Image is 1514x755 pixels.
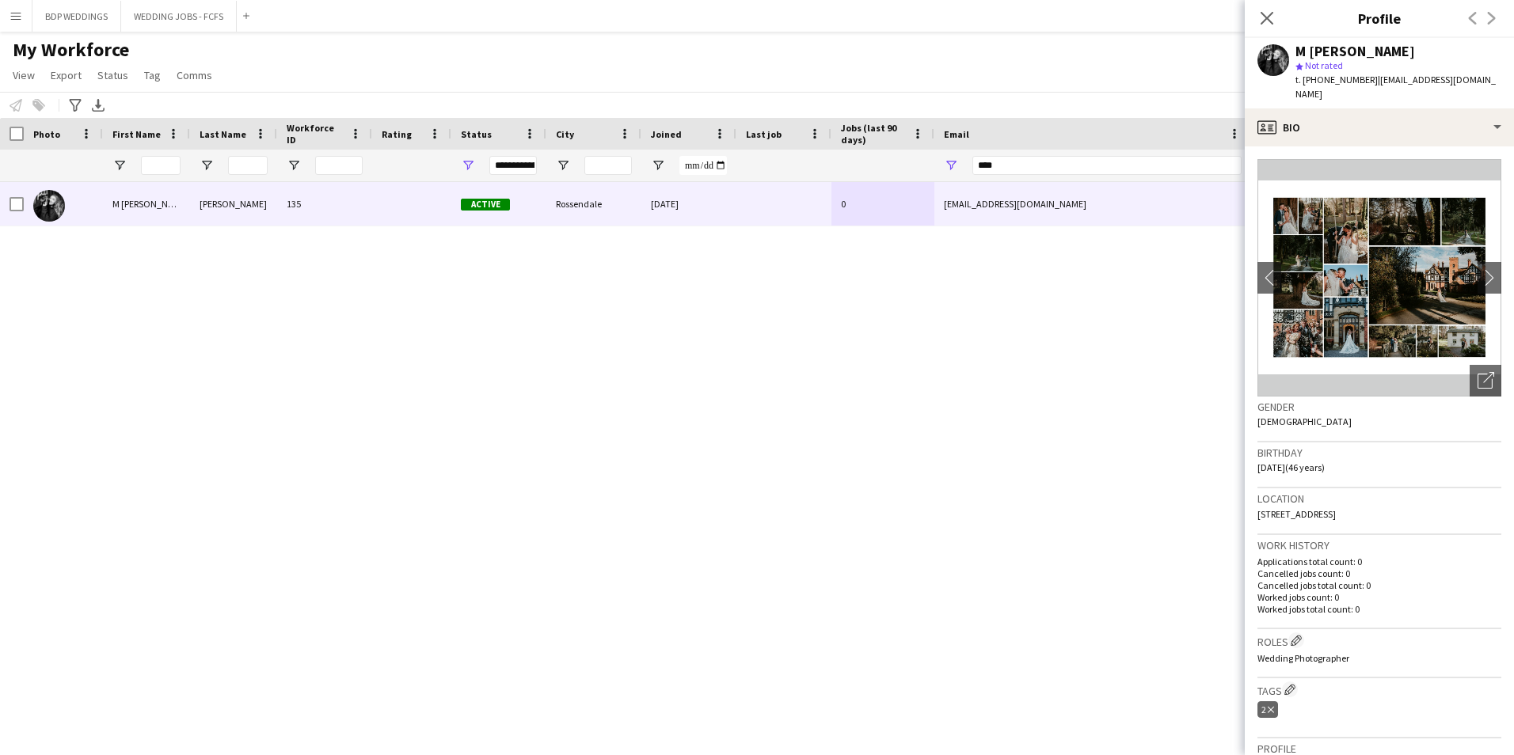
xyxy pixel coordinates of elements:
[1257,652,1349,664] span: Wedding Photographer
[32,1,121,32] button: BDP WEDDINGS
[651,128,682,140] span: Joined
[944,128,969,140] span: Email
[382,128,412,140] span: Rating
[190,182,277,226] div: [PERSON_NAME]
[144,68,161,82] span: Tag
[66,96,85,115] app-action-btn: Advanced filters
[315,156,363,175] input: Workforce ID Filter Input
[13,38,129,62] span: My Workforce
[461,158,475,173] button: Open Filter Menu
[556,158,570,173] button: Open Filter Menu
[546,182,641,226] div: Rossendale
[1257,415,1352,427] span: [DEMOGRAPHIC_DATA]
[6,65,41,85] a: View
[287,158,301,173] button: Open Filter Menu
[89,96,108,115] app-action-btn: Export XLSX
[200,158,214,173] button: Open Filter Menu
[679,156,727,175] input: Joined Filter Input
[103,182,190,226] div: M [PERSON_NAME]
[33,190,65,222] img: M Joanna Wesolowski
[1257,556,1501,567] p: Applications total count: 0
[841,122,906,146] span: Jobs (last 90 days)
[33,128,60,140] span: Photo
[746,128,782,140] span: Last job
[1257,159,1501,396] img: Crew avatar or photo
[556,128,574,140] span: City
[170,65,219,85] a: Comms
[1257,681,1501,698] h3: Tags
[1305,59,1343,71] span: Not rated
[1245,108,1514,146] div: Bio
[1257,579,1501,591] p: Cancelled jobs total count: 0
[1245,8,1514,28] h3: Profile
[1257,446,1501,460] h3: Birthday
[1257,538,1501,552] h3: Work history
[972,156,1242,175] input: Email Filter Input
[1470,365,1501,396] div: Open photos pop-in
[51,68,82,82] span: Export
[1257,603,1501,615] p: Worked jobs total count: 0
[461,128,492,140] span: Status
[1257,567,1501,579] p: Cancelled jobs count: 0
[1295,44,1415,59] div: M [PERSON_NAME]
[177,68,212,82] span: Comms
[228,156,268,175] input: Last Name Filter Input
[1257,591,1501,603] p: Worked jobs count: 0
[44,65,88,85] a: Export
[1257,632,1501,649] h3: Roles
[461,199,510,211] span: Active
[1257,701,1278,718] div: 2
[584,156,632,175] input: City Filter Input
[641,182,736,226] div: [DATE]
[1257,461,1325,473] span: [DATE] (46 years)
[287,122,344,146] span: Workforce ID
[934,182,1251,226] div: [EMAIL_ADDRESS][DOMAIN_NAME]
[13,68,35,82] span: View
[1257,491,1501,506] h3: Location
[944,158,958,173] button: Open Filter Menu
[97,68,128,82] span: Status
[1295,74,1378,85] span: t. [PHONE_NUMBER]
[277,182,372,226] div: 135
[651,158,665,173] button: Open Filter Menu
[1295,74,1496,100] span: | [EMAIL_ADDRESS][DOMAIN_NAME]
[138,65,167,85] a: Tag
[141,156,181,175] input: First Name Filter Input
[112,158,127,173] button: Open Filter Menu
[91,65,135,85] a: Status
[1257,400,1501,414] h3: Gender
[200,128,246,140] span: Last Name
[831,182,934,226] div: 0
[112,128,161,140] span: First Name
[1257,508,1336,520] span: [STREET_ADDRESS]
[121,1,237,32] button: WEDDING JOBS - FCFS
